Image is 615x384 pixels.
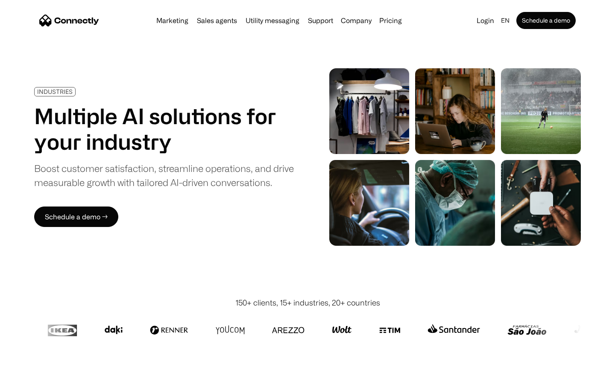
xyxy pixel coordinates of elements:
div: Boost customer satisfaction, streamline operations, and drive measurable growth with tailored AI-... [34,161,294,189]
aside: Language selected: English [9,368,51,381]
ul: Language list [17,369,51,381]
h1: Multiple AI solutions for your industry [34,103,294,154]
a: Support [305,17,337,24]
div: en [501,15,510,26]
a: Marketing [153,17,192,24]
a: Login [473,15,498,26]
a: Pricing [376,17,405,24]
a: Schedule a demo [516,12,576,29]
a: Sales agents [193,17,240,24]
a: Utility messaging [242,17,303,24]
div: 150+ clients, 15+ industries, 20+ countries [235,297,380,308]
a: Schedule a demo → [34,207,118,227]
div: INDUSTRIES [37,88,73,95]
div: Company [341,15,372,26]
